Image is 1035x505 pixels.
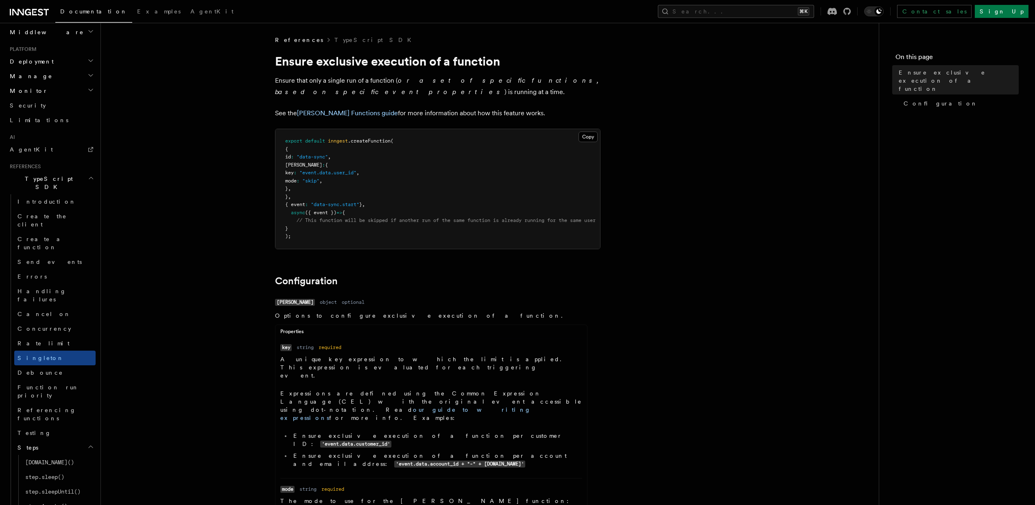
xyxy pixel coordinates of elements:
span: id [285,154,291,160]
span: step.sleepUntil() [25,488,81,495]
span: Cancel on [17,311,71,317]
span: Handling failures [17,288,66,303]
span: , [362,202,365,207]
span: Monitor [7,87,48,95]
dd: required [321,486,344,492]
code: mode [280,486,295,493]
span: } [359,202,362,207]
span: Singleton [17,355,64,361]
a: our guide to writing expressions [280,406,531,421]
span: "data-sync" [297,154,328,160]
span: Errors [17,273,47,280]
a: Security [7,98,96,113]
span: } [285,194,288,200]
dd: object [320,299,337,305]
a: Configuration [275,275,338,287]
span: Testing [17,430,51,436]
em: or a set of specific functions, based on specific event properties [275,77,599,96]
a: Function run priority [14,380,96,403]
a: Referencing functions [14,403,96,426]
span: : [291,154,294,160]
button: TypeScript SDK [7,171,96,194]
a: Create a function [14,232,96,255]
span: default [305,138,325,144]
a: Singleton [14,351,96,365]
h1: Ensure exclusive execution of a function [275,54,600,68]
span: { [285,146,288,152]
a: Rate limit [14,336,96,351]
span: [PERSON_NAME] [285,162,322,168]
span: Configuration [904,99,978,108]
span: Concurrency [17,325,71,332]
a: TypeScript SDK [334,36,416,44]
button: Middleware [7,25,96,40]
a: Ensure exclusive execution of a function [895,65,1019,96]
button: Deployment [7,54,96,69]
span: "skip" [302,178,319,184]
a: Documentation [55,2,132,23]
span: , [288,194,291,200]
span: : [305,202,308,207]
p: See the for more information about how this feature works. [275,108,600,119]
a: Errors [14,269,96,284]
a: Testing [14,426,96,440]
span: "event.data.user_id" [299,170,356,176]
a: Introduction [14,194,96,209]
span: mode [285,178,297,184]
a: Examples [132,2,186,22]
span: AgentKit [190,8,234,15]
a: Debounce [14,365,96,380]
span: Introduction [17,198,76,205]
span: { [325,162,328,168]
span: Referencing functions [17,407,76,422]
span: , [356,170,359,176]
span: Function run priority [17,384,79,399]
a: AgentKit [186,2,238,22]
span: : [322,162,325,168]
code: [PERSON_NAME] [275,299,315,306]
dd: string [299,486,317,492]
p: A unique key expression to which the limit is applied. This expression is evaluated for each trig... [280,355,582,380]
span: Platform [7,46,37,53]
button: Monitor [7,83,96,98]
span: key [285,170,294,176]
p: Ensure that only a single run of a function ( ) is running at a time. [275,75,600,98]
li: Ensure exclusive execution of a function per account and email address: [291,452,582,468]
dd: string [297,344,314,351]
button: Steps [14,440,96,455]
p: Expressions are defined using the Common Expression Language (CEL) with the original event access... [280,389,582,422]
span: ); [285,233,291,239]
a: Send events [14,255,96,269]
a: Configuration [900,96,1019,111]
span: { [342,210,345,215]
code: 'event.data.customer_id' [320,441,391,448]
span: // This function will be skipped if another run of the same function is already running for the s... [297,217,596,223]
p: Options to configure exclusive execution of a function. [275,312,587,320]
span: step.sleep() [25,474,64,480]
a: Contact sales [897,5,972,18]
a: Limitations [7,113,96,127]
button: Copy [579,132,598,142]
span: async [291,210,305,215]
span: Manage [7,72,52,80]
a: step.sleep() [22,470,96,484]
span: , [319,178,322,184]
span: Examples [137,8,181,15]
span: AI [7,134,15,141]
span: { event [285,202,305,207]
button: Toggle dark mode [864,7,884,16]
span: AgentKit [10,146,53,153]
span: Documentation [60,8,127,15]
span: Create a function [17,236,66,250]
li: Ensure exclusive execution of a function per customer ID: [291,432,582,448]
span: ({ event }) [305,210,336,215]
p: The mode to use for the [PERSON_NAME] function: [280,497,582,505]
span: .createFunction [348,138,391,144]
h4: On this page [895,52,1019,65]
span: } [285,186,288,191]
a: Concurrency [14,321,96,336]
a: Create the client [14,209,96,232]
button: Manage [7,69,96,83]
span: "data-sync.start" [311,202,359,207]
span: Deployment [7,57,54,66]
